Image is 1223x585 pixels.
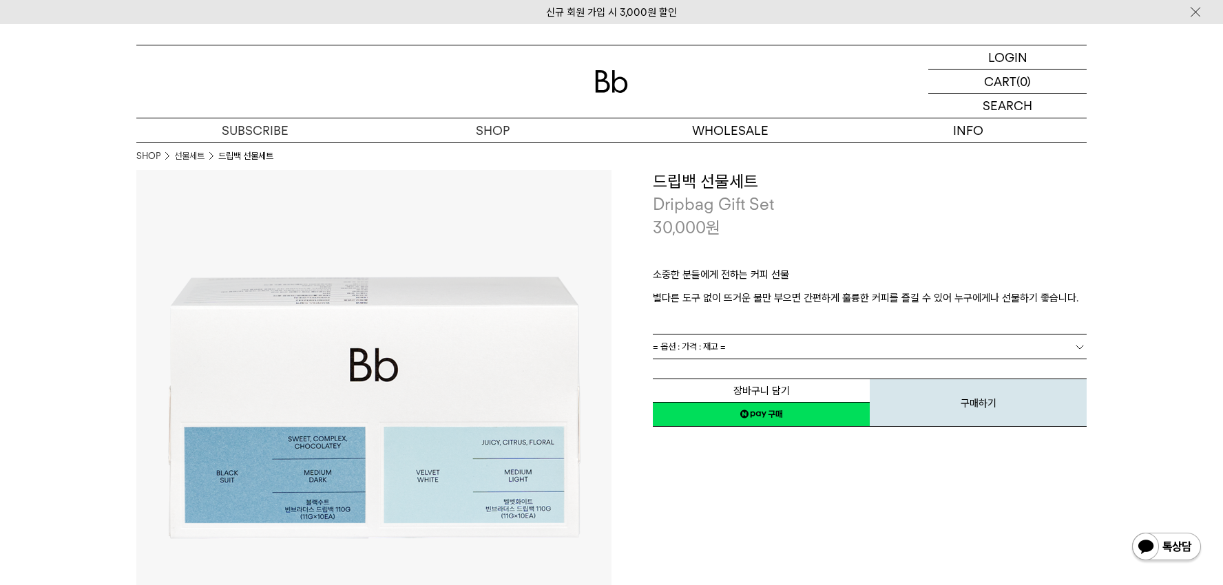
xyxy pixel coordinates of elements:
[928,70,1087,94] a: CART (0)
[849,118,1087,142] p: INFO
[1131,531,1202,564] img: 카카오톡 채널 1:1 채팅 버튼
[653,266,1087,290] p: 소중한 분들에게 전하는 커피 선물
[984,70,1016,93] p: CART
[595,70,628,93] img: 로고
[653,216,720,240] p: 30,000
[653,193,1087,216] p: Dripbag Gift Set
[374,118,611,142] a: SHOP
[136,149,160,163] a: SHOP
[988,45,1027,69] p: LOGIN
[653,170,1087,193] h3: 드립백 선물세트
[870,379,1087,427] button: 구매하기
[136,118,374,142] a: SUBSCRIBE
[174,149,205,163] a: 선물세트
[546,6,677,19] a: 신규 회원 가입 시 3,000원 할인
[653,290,1087,306] p: 별다른 도구 없이 뜨거운 물만 부으면 간편하게 훌륭한 커피를 즐길 수 있어 누구에게나 선물하기 좋습니다.
[706,217,720,237] span: 원
[611,118,849,142] p: WHOLESALE
[1016,70,1031,93] p: (0)
[983,94,1032,118] p: SEARCH
[653,402,870,427] a: 새창
[218,149,273,163] li: 드립백 선물세트
[653,379,870,403] button: 장바구니 담기
[928,45,1087,70] a: LOGIN
[653,334,726,359] span: = 옵션 : 가격 : 재고 =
